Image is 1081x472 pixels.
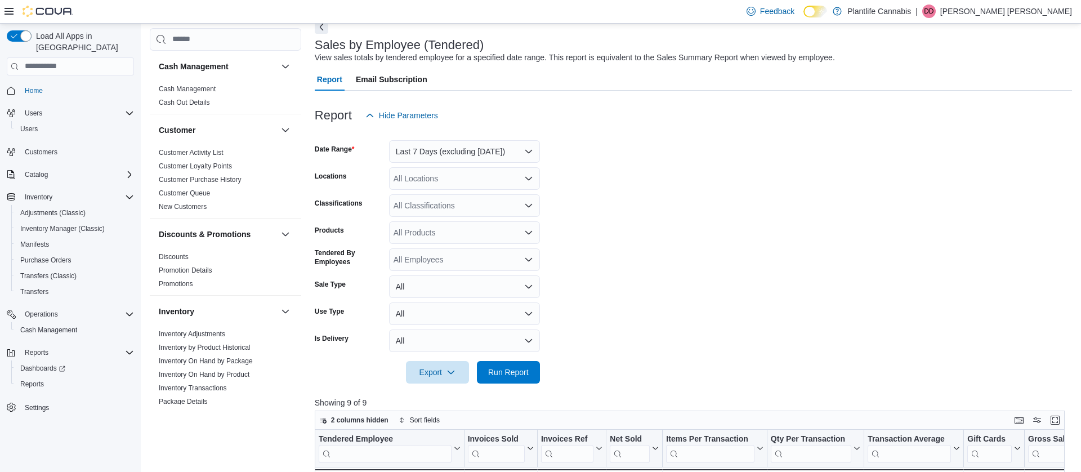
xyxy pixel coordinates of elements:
span: Report [317,68,342,91]
p: Showing 9 of 9 [315,397,1072,408]
button: Next [315,20,328,34]
label: Products [315,226,344,235]
div: Cash Management [150,82,301,114]
div: Transaction Average [868,434,951,444]
div: Items Per Transaction [666,434,754,444]
span: Inventory by Product Historical [159,343,251,352]
button: Invoices Sold [467,434,533,462]
span: Feedback [760,6,794,17]
span: Cash Management [16,323,134,337]
span: Transfers (Classic) [16,269,134,283]
a: Cash Management [16,323,82,337]
button: Open list of options [524,228,533,237]
span: Dashboards [16,362,134,375]
button: Users [11,121,139,137]
button: Inventory [2,189,139,205]
span: New Customers [159,202,207,211]
button: Hide Parameters [361,104,443,127]
span: Inventory On Hand by Package [159,357,253,366]
p: | [915,5,918,18]
button: Operations [2,306,139,322]
label: Is Delivery [315,334,349,343]
button: Users [20,106,47,120]
img: Cova [23,6,73,17]
span: Transfers [20,287,48,296]
span: Email Subscription [356,68,427,91]
h3: Customer [159,124,195,136]
div: Transaction Average [868,434,951,462]
button: Settings [2,399,139,415]
span: Customers [25,148,57,157]
button: Customer [159,124,276,136]
div: Discounts & Promotions [150,250,301,295]
label: Locations [315,172,347,181]
span: Inventory Manager (Classic) [16,222,134,235]
button: Items Per Transaction [666,434,763,462]
div: Gross Sales [1028,434,1080,462]
button: Transaction Average [868,434,960,462]
button: Cash Management [11,322,139,338]
button: Last 7 Days (excluding [DATE]) [389,140,540,163]
button: Customers [2,144,139,160]
div: Qty Per Transaction [771,434,851,444]
a: Dashboards [16,362,70,375]
a: Customers [20,145,62,159]
button: Discounts & Promotions [159,229,276,240]
span: Export [413,361,462,384]
h3: Cash Management [159,61,229,72]
a: Customer Loyalty Points [159,162,232,170]
button: Keyboard shortcuts [1012,413,1026,427]
button: Adjustments (Classic) [11,205,139,221]
button: Cash Management [279,60,292,73]
span: Purchase Orders [20,256,72,265]
button: Inventory [159,306,276,317]
a: Inventory On Hand by Product [159,371,249,379]
span: Reports [20,380,44,389]
a: Reports [16,377,48,391]
span: Sort fields [410,416,440,425]
button: Reports [11,376,139,392]
span: Customer Activity List [159,148,224,157]
button: Operations [20,308,62,321]
a: Home [20,84,47,97]
a: Purchase Orders [16,253,76,267]
button: Catalog [20,168,52,181]
span: Settings [20,400,134,414]
input: Dark Mode [803,6,827,17]
nav: Complex example [7,78,134,445]
span: Adjustments (Classic) [20,208,86,217]
button: Open list of options [524,201,533,210]
button: Catalog [2,167,139,182]
button: Open list of options [524,174,533,183]
h3: Sales by Employee (Tendered) [315,38,484,52]
span: Users [25,109,42,118]
button: Users [2,105,139,121]
a: Promotions [159,280,193,288]
a: Customer Activity List [159,149,224,157]
span: Catalog [25,170,48,179]
button: Purchase Orders [11,252,139,268]
label: Date Range [315,145,355,154]
a: Inventory by Product Historical [159,344,251,351]
div: Invoices Sold [467,434,524,444]
span: Reports [25,348,48,357]
div: Invoices Sold [467,434,524,462]
span: Customer Loyalty Points [159,162,232,171]
button: All [389,329,540,352]
span: Operations [20,308,134,321]
button: Transfers [11,284,139,300]
span: Catalog [20,168,134,181]
span: Reports [16,377,134,391]
button: Home [2,82,139,99]
a: Transfers (Classic) [16,269,81,283]
span: Customer Queue [159,189,210,198]
span: Run Report [488,367,529,378]
button: Inventory Manager (Classic) [11,221,139,237]
a: New Customers [159,203,207,211]
span: 2 columns hidden [331,416,388,425]
div: Customer [150,146,301,218]
span: Reports [20,346,134,359]
h3: Inventory [159,306,194,317]
a: Transfers [16,285,53,299]
div: Gross Sales [1028,434,1080,444]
